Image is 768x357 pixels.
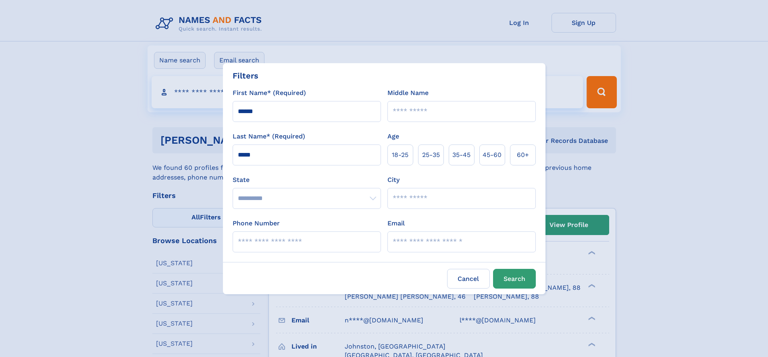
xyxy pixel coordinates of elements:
span: 60+ [517,150,529,160]
label: Cancel [447,269,490,289]
span: 25‑35 [422,150,440,160]
span: 18‑25 [392,150,408,160]
label: Phone Number [233,219,280,228]
label: State [233,175,381,185]
div: Filters [233,70,258,82]
label: First Name* (Required) [233,88,306,98]
label: Last Name* (Required) [233,132,305,141]
span: 35‑45 [452,150,470,160]
label: Age [387,132,399,141]
label: Middle Name [387,88,429,98]
label: Email [387,219,405,228]
button: Search [493,269,536,289]
label: City [387,175,400,185]
span: 45‑60 [483,150,502,160]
